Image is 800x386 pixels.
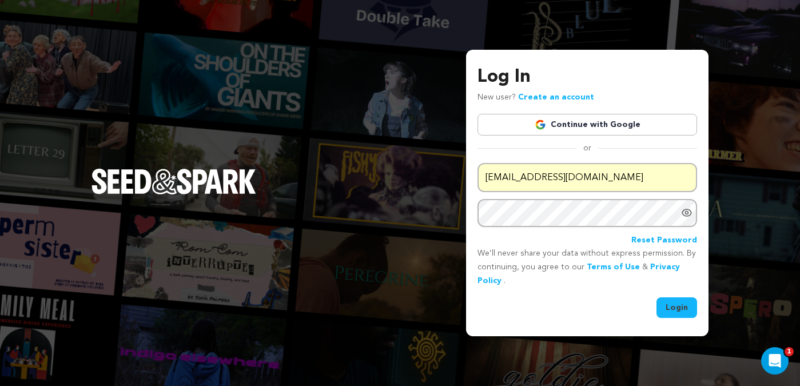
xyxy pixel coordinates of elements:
img: Google logo [535,119,546,130]
input: Email address [477,163,697,192]
p: New user? [477,91,594,105]
span: 1 [785,347,794,356]
span: or [576,142,598,154]
button: Login [656,297,697,318]
img: Seed&Spark Logo [91,169,256,194]
iframe: Intercom live chat [761,347,789,375]
p: We’ll never share your data without express permission. By continuing, you agree to our & . [477,247,697,288]
a: Create an account [518,93,594,101]
a: Continue with Google [477,114,697,136]
a: Seed&Spark Homepage [91,169,256,217]
a: Reset Password [631,234,697,248]
a: Show password as plain text. Warning: this will display your password on the screen. [681,207,692,218]
a: Terms of Use [587,263,640,271]
a: Privacy Policy [477,263,680,285]
h3: Log In [477,63,697,91]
